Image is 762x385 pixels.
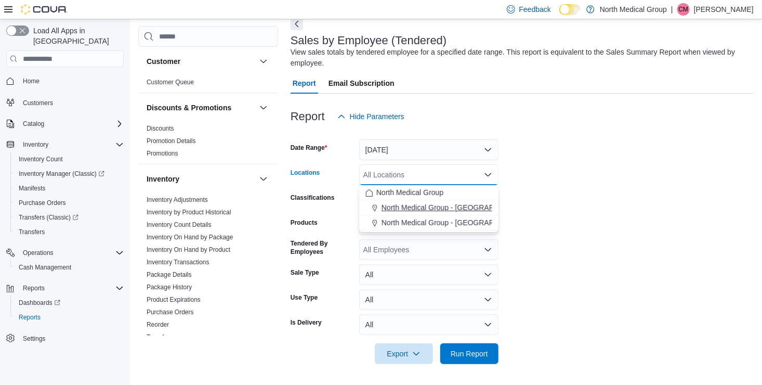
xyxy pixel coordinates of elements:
[694,3,754,16] p: [PERSON_NAME]
[19,199,66,207] span: Purchase Orders
[329,73,395,94] span: Email Subscription
[600,3,667,16] p: North Medical Group
[291,268,319,277] label: Sale Type
[19,247,124,259] span: Operations
[147,137,196,145] a: Promotion Details
[359,314,498,335] button: All
[679,3,689,16] span: CM
[451,349,488,359] span: Run Report
[2,246,128,260] button: Operations
[147,271,192,279] span: Package Details
[15,297,64,309] a: Dashboards
[10,166,128,181] a: Inventory Manager (Classic)
[23,249,54,257] span: Operations
[15,211,124,224] span: Transfers (Classic)
[23,284,45,292] span: Reports
[350,111,404,122] span: Hide Parameters
[19,75,44,87] a: Home
[484,246,492,254] button: Open list of options
[147,221,212,229] span: Inventory Count Details
[147,283,192,291] span: Package History
[19,247,58,259] button: Operations
[19,332,124,345] span: Settings
[291,110,325,123] h3: Report
[147,174,255,184] button: Inventory
[147,125,174,132] a: Discounts
[19,118,124,130] span: Catalog
[147,150,178,157] a: Promotions
[10,196,128,210] button: Purchase Orders
[147,320,169,329] span: Reorder
[147,196,208,203] a: Inventory Adjustments
[359,139,498,160] button: [DATE]
[2,281,128,296] button: Reports
[6,69,124,373] nav: Complex example
[15,261,75,274] a: Cash Management
[677,3,690,16] div: Ciara Manuel
[147,246,230,254] span: Inventory On Hand by Product
[10,152,128,166] button: Inventory Count
[10,310,128,325] button: Reports
[291,293,318,302] label: Use Type
[257,101,270,114] button: Discounts & Promotions
[15,311,45,324] a: Reports
[291,239,355,256] label: Tendered By Employees
[10,225,128,239] button: Transfers
[291,194,335,202] label: Classifications
[291,169,320,177] label: Locations
[23,99,53,107] span: Customers
[147,284,192,291] a: Package History
[15,197,124,209] span: Purchase Orders
[15,261,124,274] span: Cash Management
[19,213,78,222] span: Transfers (Classic)
[15,182,49,195] a: Manifests
[147,321,169,328] a: Reorder
[291,47,748,69] div: View sales totals by tendered employee for a specified date range. This report is equivalent to t...
[19,118,48,130] button: Catalog
[15,197,70,209] a: Purchase Orders
[147,221,212,228] a: Inventory Count Details
[376,187,443,198] span: North Medical Group
[147,234,233,241] a: Inventory On Hand by Package
[15,226,49,238] a: Transfers
[19,96,124,109] span: Customers
[291,144,327,152] label: Date Range
[257,173,270,185] button: Inventory
[19,228,45,236] span: Transfers
[19,313,41,322] span: Reports
[15,168,124,180] span: Inventory Manager (Classic)
[333,106,409,127] button: Hide Parameters
[359,185,498,200] button: North Medical Group
[15,311,124,324] span: Reports
[19,299,60,307] span: Dashboards
[138,76,278,93] div: Customer
[10,210,128,225] a: Transfers (Classic)
[2,331,128,346] button: Settings
[23,335,45,343] span: Settings
[559,4,581,15] input: Dark Mode
[291,18,303,30] button: Next
[291,318,322,327] label: Is Delivery
[559,15,560,16] span: Dark Mode
[359,185,498,230] div: Choose from the following options
[15,182,124,195] span: Manifests
[375,343,433,364] button: Export
[147,309,194,316] a: Purchase Orders
[671,3,673,16] p: |
[291,219,318,227] label: Products
[147,296,201,303] a: Product Expirations
[19,332,49,345] a: Settings
[147,102,231,113] h3: Discounts & Promotions
[382,202,531,213] span: North Medical Group - [GEOGRAPHIC_DATA]
[19,155,63,163] span: Inventory Count
[2,95,128,110] button: Customers
[21,4,68,15] img: Cova
[147,259,209,266] a: Inventory Transactions
[440,343,498,364] button: Run Report
[19,170,104,178] span: Inventory Manager (Classic)
[23,77,40,85] span: Home
[147,333,173,341] span: Transfers
[19,97,57,109] a: Customers
[519,4,551,15] span: Feedback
